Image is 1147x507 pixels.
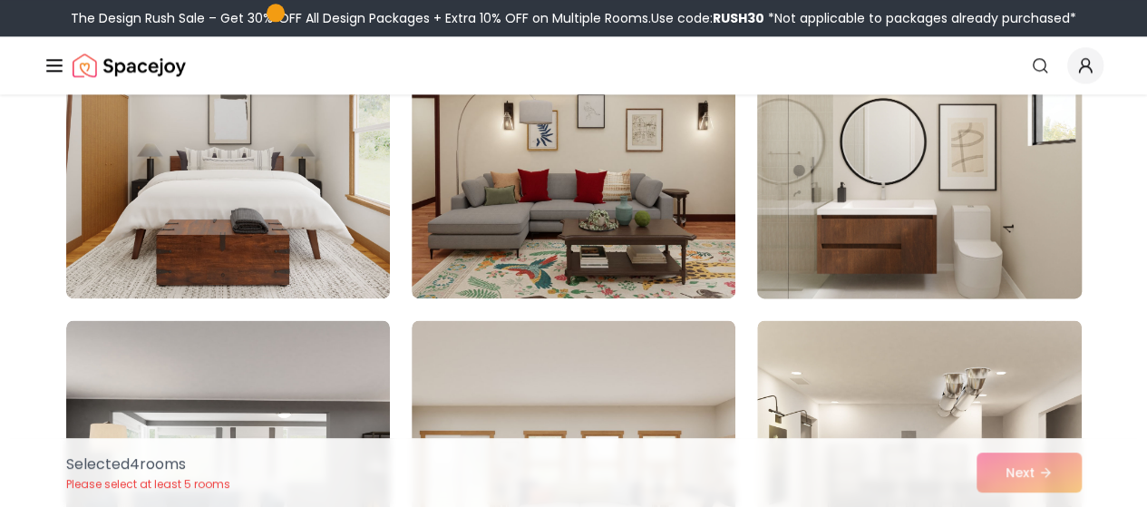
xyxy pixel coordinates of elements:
[66,8,390,298] img: Room room-43
[749,1,1089,306] img: Room room-45
[44,36,1103,94] nav: Global
[713,9,764,27] b: RUSH30
[66,477,230,492] p: Please select at least 5 rooms
[412,8,735,298] img: Room room-44
[73,47,186,83] img: Spacejoy Logo
[73,47,186,83] a: Spacejoy
[651,9,764,27] span: Use code:
[71,9,1076,27] div: The Design Rush Sale – Get 30% OFF All Design Packages + Extra 10% OFF on Multiple Rooms.
[66,453,230,475] p: Selected 4 room s
[764,9,1076,27] span: *Not applicable to packages already purchased*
